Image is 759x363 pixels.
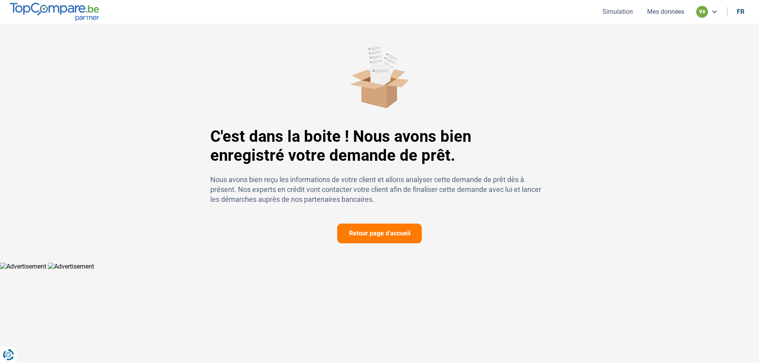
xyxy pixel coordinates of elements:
[210,175,549,205] p: Nous avons bien reçu les informations de votre client et allons analyser cette demande de prêt dè...
[645,8,687,16] button: Mes données
[600,8,635,16] button: Simulation
[337,224,422,243] button: Retour page d'accueil
[737,8,744,15] div: fr
[48,263,94,270] img: Advertisement
[696,6,708,18] div: ve
[210,127,549,165] h1: C'est dans la boite ! Nous avons bien enregistré votre demande de prêt.
[10,3,99,21] img: TopCompare.be
[350,43,409,108] img: C'est dans la boite ! Nous avons bien enregistré votre demande de prêt.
